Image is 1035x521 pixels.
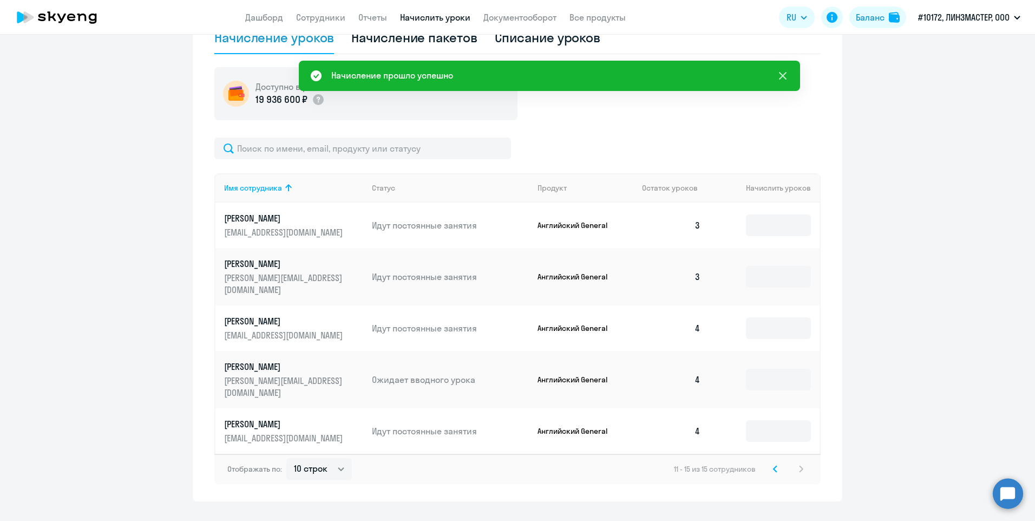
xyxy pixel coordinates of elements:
[538,220,619,230] p: Английский General
[538,426,619,436] p: Английский General
[372,219,529,231] p: Идут постоянные занятия
[779,6,815,28] button: RU
[224,258,363,296] a: [PERSON_NAME][PERSON_NAME][EMAIL_ADDRESS][DOMAIN_NAME]
[245,12,283,23] a: Дашборд
[224,418,363,444] a: [PERSON_NAME][EMAIL_ADDRESS][DOMAIN_NAME]
[538,272,619,282] p: Английский General
[642,183,698,193] span: Остаток уроков
[227,464,282,474] span: Отображать по:
[224,315,363,341] a: [PERSON_NAME][EMAIL_ADDRESS][DOMAIN_NAME]
[495,29,601,46] div: Списание уроков
[538,375,619,385] p: Английский General
[224,183,363,193] div: Имя сотрудника
[372,374,529,386] p: Ожидает вводного урока
[224,329,345,341] p: [EMAIL_ADDRESS][DOMAIN_NAME]
[296,12,345,23] a: Сотрудники
[633,408,709,454] td: 4
[224,212,345,224] p: [PERSON_NAME]
[358,12,387,23] a: Отчеты
[913,4,1026,30] button: #10172, ЛИНЗМАСТЕР, ООО
[256,93,307,107] p: 19 936 600 ₽
[787,11,796,24] span: RU
[709,173,820,203] th: Начислить уроков
[224,272,345,296] p: [PERSON_NAME][EMAIL_ADDRESS][DOMAIN_NAME]
[372,183,395,193] div: Статус
[856,11,885,24] div: Баланс
[224,375,345,399] p: [PERSON_NAME][EMAIL_ADDRESS][DOMAIN_NAME]
[214,29,334,46] div: Начисление уроков
[223,81,249,107] img: wallet-circle.png
[538,183,567,193] div: Продукт
[372,425,529,437] p: Идут постоянные занятия
[351,29,477,46] div: Начисление пакетов
[214,138,511,159] input: Поиск по имени, email, продукту или статусу
[633,305,709,351] td: 4
[633,248,709,305] td: 3
[224,183,282,193] div: Имя сотрудника
[224,361,363,399] a: [PERSON_NAME][PERSON_NAME][EMAIL_ADDRESS][DOMAIN_NAME]
[224,418,345,430] p: [PERSON_NAME]
[256,81,366,93] h5: Доступно в рамках лимита
[633,203,709,248] td: 3
[224,432,345,444] p: [EMAIL_ADDRESS][DOMAIN_NAME]
[224,226,345,238] p: [EMAIL_ADDRESS][DOMAIN_NAME]
[372,271,529,283] p: Идут постоянные занятия
[483,12,556,23] a: Документооборот
[372,183,529,193] div: Статус
[918,11,1010,24] p: #10172, ЛИНЗМАСТЕР, ООО
[224,361,345,373] p: [PERSON_NAME]
[224,258,345,270] p: [PERSON_NAME]
[538,323,619,333] p: Английский General
[889,12,900,23] img: balance
[633,351,709,408] td: 4
[331,69,453,82] div: Начисление прошло успешно
[674,464,756,474] span: 11 - 15 из 15 сотрудников
[224,315,345,327] p: [PERSON_NAME]
[538,183,634,193] div: Продукт
[569,12,626,23] a: Все продукты
[372,322,529,334] p: Идут постоянные занятия
[224,212,363,238] a: [PERSON_NAME][EMAIL_ADDRESS][DOMAIN_NAME]
[642,183,709,193] div: Остаток уроков
[400,12,470,23] a: Начислить уроки
[849,6,906,28] button: Балансbalance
